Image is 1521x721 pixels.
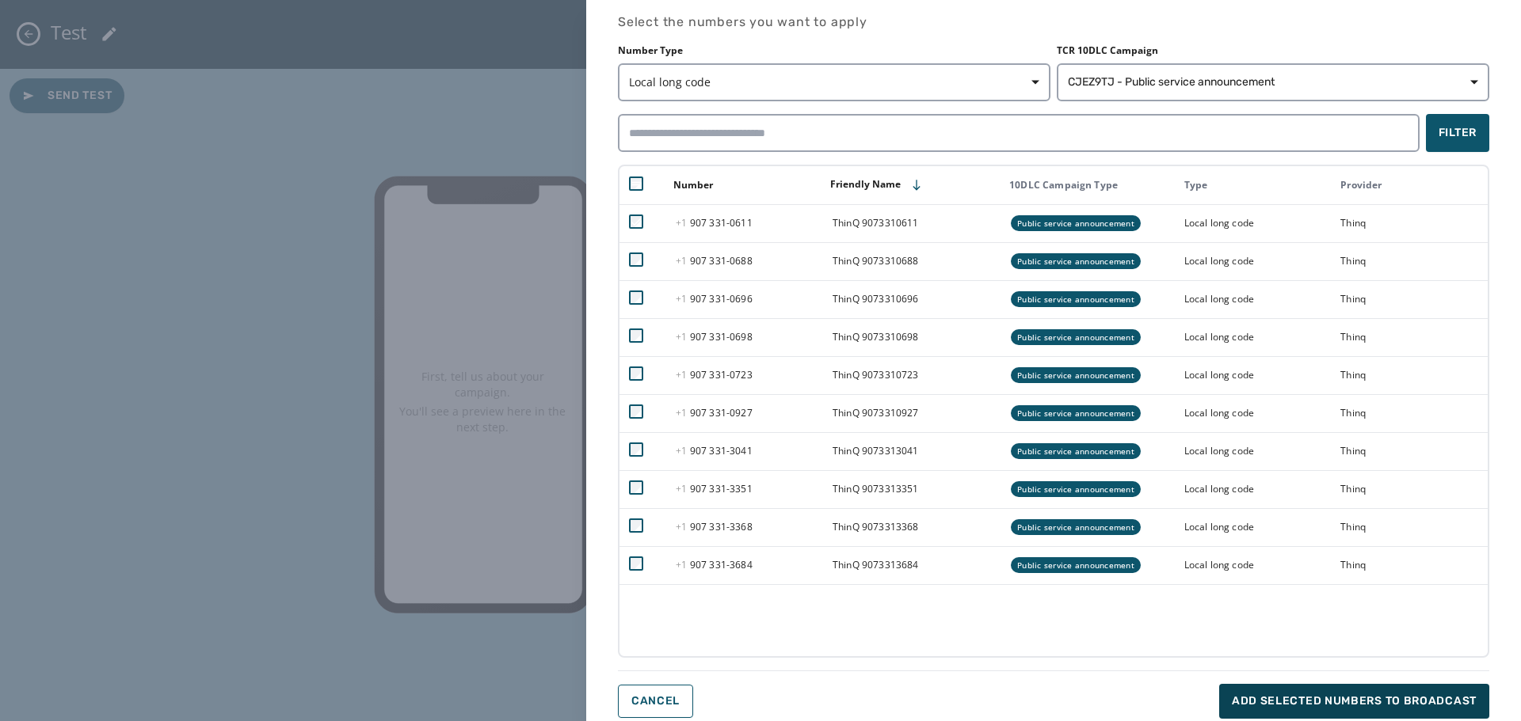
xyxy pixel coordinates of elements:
td: ThinQ 9073313684 [823,546,1000,584]
button: Local long code [618,63,1050,101]
span: +1 [676,216,690,230]
td: ThinQ 9073310723 [823,356,1000,394]
td: ThinQ 9073310611 [823,204,1000,242]
td: Thinq [1331,318,1488,356]
div: 10DLC Campaign Type [1009,179,1174,192]
span: +1 [676,254,690,268]
span: 907 331 - 0723 [676,368,752,381]
span: 907 331 - 0611 [676,216,752,230]
div: Public service announcement [1011,329,1141,345]
button: Filter [1426,114,1489,152]
td: ThinQ 9073310688 [823,242,1000,280]
button: Cancel [618,685,693,718]
td: ThinQ 9073310698 [823,318,1000,356]
div: Public service announcement [1011,367,1141,383]
span: 907 331 - 0927 [676,406,752,419]
span: +1 [676,292,690,305]
div: Public service announcement [1011,557,1141,573]
td: Local long code [1175,432,1332,470]
td: Thinq [1331,242,1488,280]
td: Local long code [1175,356,1332,394]
span: 907 331 - 0688 [676,254,752,268]
span: 907 331 - 3368 [676,520,752,533]
label: TCR 10DLC Campaign [1057,44,1489,57]
td: ThinQ 9073313351 [823,470,1000,508]
td: Local long code [1175,470,1332,508]
span: 907 331 - 0696 [676,292,752,305]
div: Public service announcement [1011,481,1141,497]
td: Thinq [1331,356,1488,394]
td: Thinq [1331,546,1488,584]
span: +1 [676,558,690,571]
button: Sort by [object Object] [824,172,929,198]
span: +1 [676,444,690,457]
div: Public service announcement [1011,519,1141,535]
span: 907 331 - 3041 [676,444,752,457]
td: Local long code [1175,280,1332,318]
div: Public service announcement [1011,443,1141,459]
td: Local long code [1175,242,1332,280]
span: 907 331 - 0698 [676,330,752,343]
td: Local long code [1175,394,1332,432]
span: CJEZ9TJ - Public service announcement [1068,74,1275,90]
div: Public service announcement [1011,405,1141,421]
td: Thinq [1331,394,1488,432]
button: Add selected numbers to broadcast [1219,684,1489,719]
td: Thinq [1331,432,1488,470]
span: 907 331 - 3684 [676,558,752,571]
div: Type [1184,179,1331,192]
td: ThinQ 9073310696 [823,280,1000,318]
span: +1 [676,330,690,343]
div: Public service announcement [1011,291,1141,307]
td: ThinQ 9073313368 [823,508,1000,546]
span: Add selected numbers to broadcast [1232,693,1477,709]
div: Public service announcement [1011,253,1141,269]
button: Sort by [object Object] [667,173,719,198]
td: Thinq [1331,470,1488,508]
td: Local long code [1175,508,1332,546]
button: CJEZ9TJ - Public service announcement [1057,63,1489,101]
span: +1 [676,482,690,495]
span: Filter [1439,125,1477,141]
span: Cancel [631,695,680,708]
h4: Select the numbers you want to apply [618,13,1489,32]
td: Thinq [1331,508,1488,546]
span: +1 [676,368,690,381]
td: Local long code [1175,204,1332,242]
div: Provider [1340,179,1487,192]
td: Thinq [1331,204,1488,242]
span: Local long code [629,74,1039,90]
td: Thinq [1331,280,1488,318]
span: +1 [676,406,690,419]
td: Local long code [1175,318,1332,356]
td: ThinQ 9073313041 [823,432,1000,470]
td: Local long code [1175,546,1332,584]
td: ThinQ 9073310927 [823,394,1000,432]
div: Public service announcement [1011,215,1141,231]
span: +1 [676,520,690,533]
label: Number Type [618,44,1050,57]
span: 907 331 - 3351 [676,482,752,495]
